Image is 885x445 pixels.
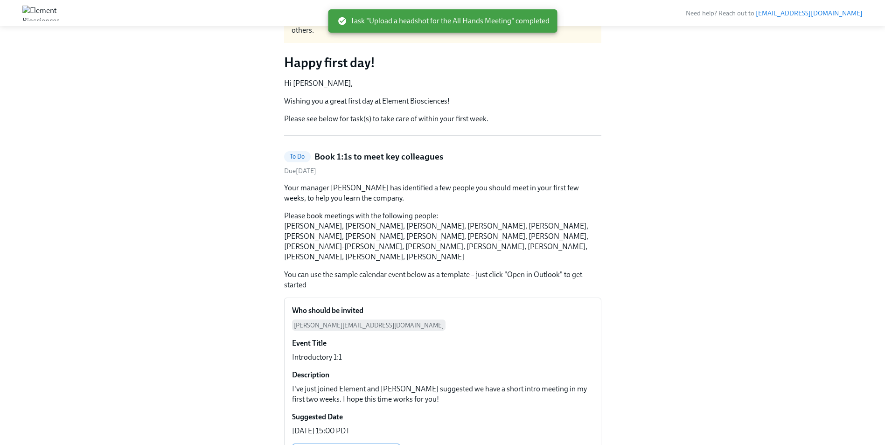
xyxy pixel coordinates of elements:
h6: Event Title [292,338,327,348]
h6: Who should be invited [292,306,363,316]
p: Wishing you a great first day at Element Biosciences! [284,96,601,106]
h6: Suggested Date [292,412,343,422]
img: Element Biosciences [22,6,60,21]
span: Task "Upload a headshot for the All Hands Meeting" completed [337,16,550,26]
span: Sunday, October 5th 2025, 9:00 am [284,167,316,175]
p: [DATE] 15:00 PDT [292,426,350,436]
span: To Do [284,153,311,160]
p: Introductory 1:1 [292,352,342,362]
p: Your manager [PERSON_NAME] has identified a few people you should meet in your first few weeks, t... [284,183,601,203]
a: To DoBook 1:1s to meet key colleaguesDue[DATE] [284,151,601,175]
h5: Book 1:1s to meet key colleagues [314,151,443,163]
a: [EMAIL_ADDRESS][DOMAIN_NAME] [756,9,863,17]
h3: Happy first day! [284,54,601,71]
p: Hi [PERSON_NAME], [284,78,601,89]
p: I've just joined Element and [PERSON_NAME] suggested we have a short intro meeting in my first tw... [292,384,593,404]
h6: Description [292,370,329,380]
p: Please see below for task(s) to take care of within your first week. [284,114,601,124]
span: [PERSON_NAME][EMAIL_ADDRESS][DOMAIN_NAME] [292,320,446,331]
span: Need help? Reach out to [686,9,863,17]
p: Please book meetings with the following people: [PERSON_NAME], [PERSON_NAME], [PERSON_NAME], [PER... [284,211,601,262]
p: You can use the sample calendar event below as a template – just click "Open in Outlook" to get s... [284,270,601,290]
